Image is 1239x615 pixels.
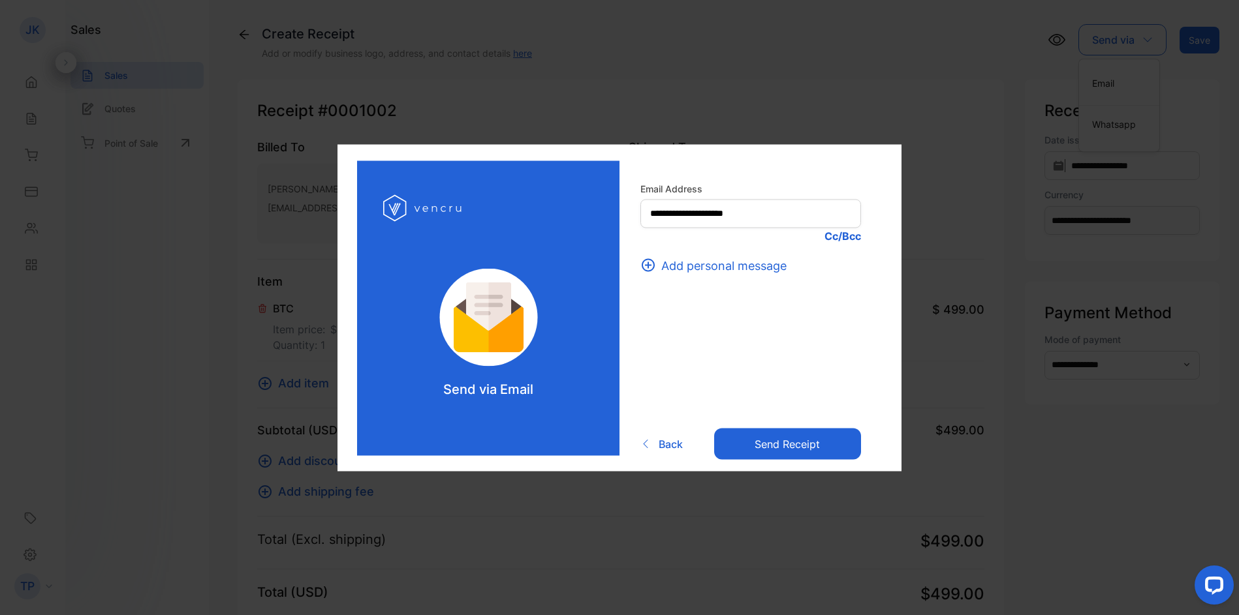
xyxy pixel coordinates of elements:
[422,268,556,366] img: log
[640,181,861,195] label: Email Address
[640,256,794,274] button: Add personal message
[714,428,861,460] button: Send receipt
[661,256,787,274] span: Add personal message
[383,187,465,229] img: log
[443,379,533,398] p: Send via Email
[640,228,861,243] p: Cc/Bcc
[1184,560,1239,615] iframe: LiveChat chat widget
[659,436,683,452] span: Back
